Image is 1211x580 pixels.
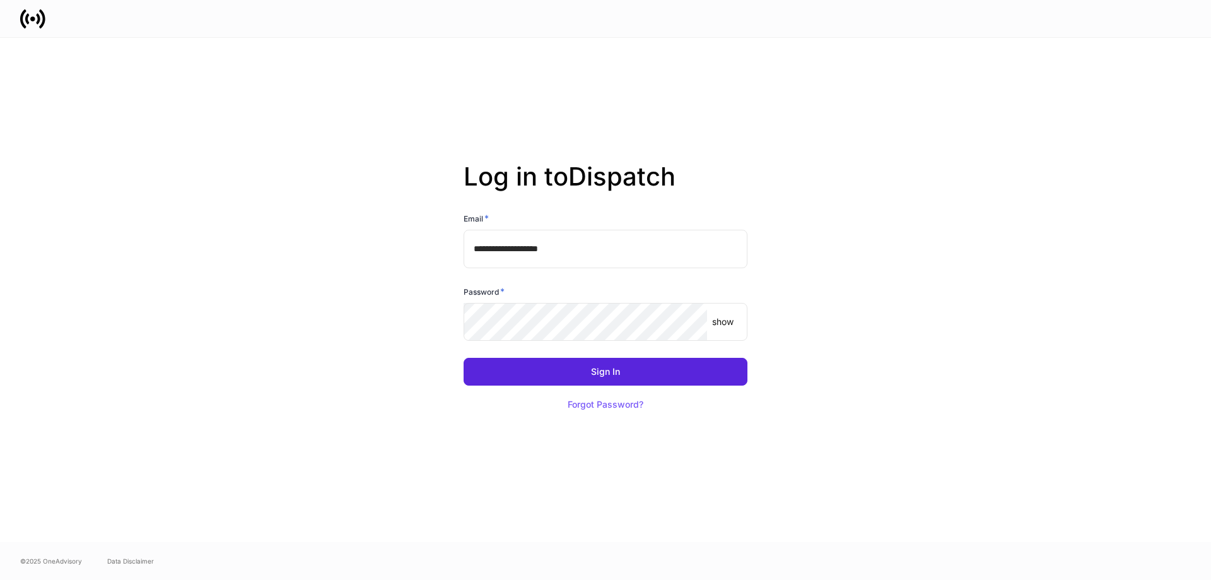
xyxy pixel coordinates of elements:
h2: Log in to Dispatch [464,162,747,212]
button: Forgot Password? [552,391,659,418]
h6: Email [464,212,489,225]
button: Sign In [464,358,747,386]
p: show [712,316,734,328]
a: Data Disclaimer [107,556,154,566]
h6: Password [464,285,505,298]
div: Sign In [591,367,620,376]
div: Forgot Password? [568,400,643,409]
span: © 2025 OneAdvisory [20,556,82,566]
